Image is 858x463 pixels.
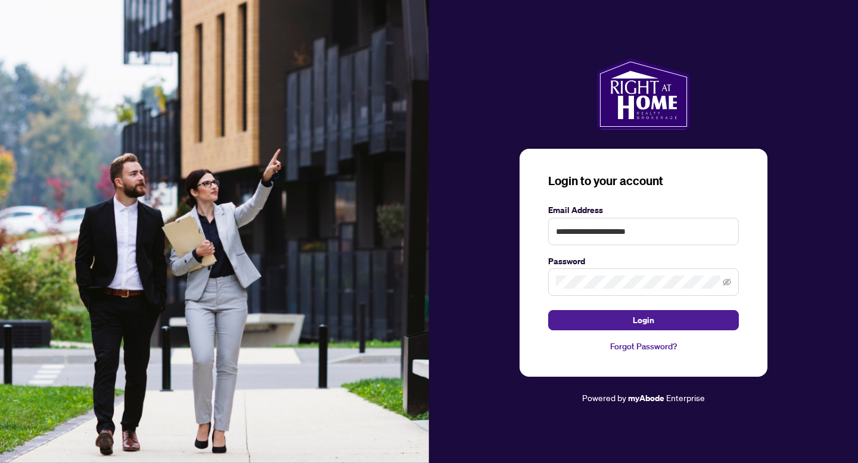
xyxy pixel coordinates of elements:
img: ma-logo [597,58,689,130]
span: Login [633,311,654,330]
a: myAbode [628,392,664,405]
label: Password [548,255,739,268]
a: Forgot Password? [548,340,739,353]
span: Enterprise [666,392,705,403]
h3: Login to your account [548,173,739,189]
span: eye-invisible [723,278,731,286]
button: Login [548,310,739,330]
label: Email Address [548,204,739,217]
span: Powered by [582,392,626,403]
